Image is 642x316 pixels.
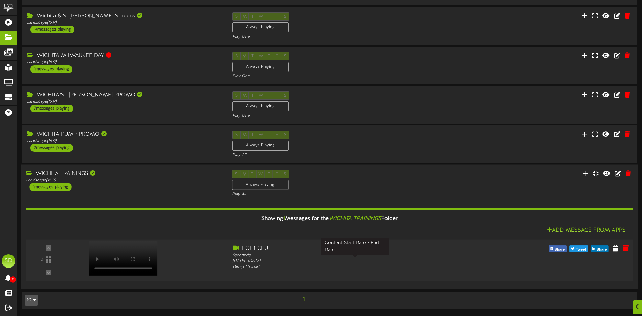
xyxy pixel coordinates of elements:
[232,101,289,111] div: Always Playing
[591,245,608,252] button: Share
[329,216,381,222] i: WICHITA TRAININGS
[232,192,427,197] div: Play All
[301,296,307,303] span: 1
[30,65,72,73] div: 1 messages playing
[25,295,38,306] button: 10
[27,12,222,20] div: Wichita & St [PERSON_NAME] Screens
[232,34,427,40] div: Play One
[233,259,478,264] div: [DATE] - [DATE]
[574,246,588,253] span: Tweet
[29,183,71,191] div: 1 messages playing
[232,141,289,151] div: Always Playing
[232,180,289,190] div: Always Playing
[2,254,15,268] div: SD
[595,246,608,253] span: Share
[233,245,478,253] div: POE1 CEU
[21,212,638,226] div: Showing Messages for the Folder
[553,246,566,253] span: Share
[30,26,74,33] div: 14 messages playing
[27,59,222,65] div: Landscape ( 16:9 )
[233,253,478,258] div: 5 seconds
[233,264,478,270] div: Direct Upload
[27,20,222,26] div: Landscape ( 16:9 )
[232,74,427,79] div: Play One
[27,138,222,144] div: Landscape ( 16:9 )
[10,276,16,283] span: 0
[26,178,221,183] div: Landscape ( 16:9 )
[26,170,221,178] div: WICHITA TRAININGS
[27,99,222,105] div: Landscape ( 16:9 )
[545,226,628,235] button: Add Message From Apps
[549,245,567,252] button: Share
[30,144,73,152] div: 2 messages playing
[232,152,427,158] div: Play All
[27,52,222,60] div: WICHITA MILWAUKEE DAY
[283,216,285,222] span: 1
[569,245,588,252] button: Tweet
[232,113,427,119] div: Play One
[27,91,222,99] div: WICHITA/ST [PERSON_NAME] PROMO
[232,62,289,72] div: Always Playing
[30,105,73,112] div: 7 messages playing
[27,131,222,138] div: WICHITA PUMP PROMO
[232,22,289,32] div: Always Playing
